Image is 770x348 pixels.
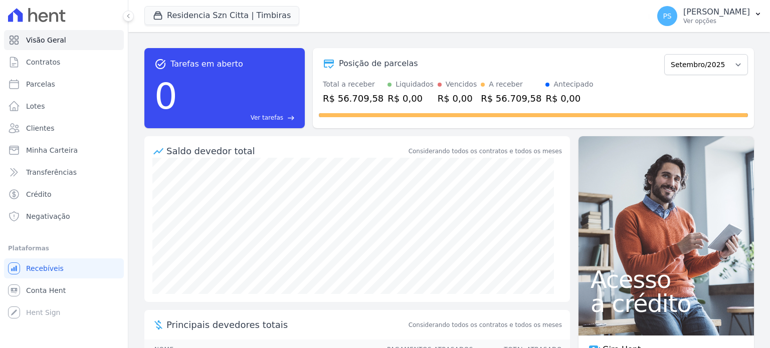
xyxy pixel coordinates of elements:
span: task_alt [154,58,166,70]
span: Acesso [591,267,742,291]
span: Clientes [26,123,54,133]
span: Ver tarefas [251,113,283,122]
button: Residencia Szn Citta | Timbiras [144,6,299,25]
div: R$ 0,00 [438,92,477,105]
div: 0 [154,70,177,122]
a: Lotes [4,96,124,116]
a: Minha Carteira [4,140,124,160]
a: Transferências [4,162,124,182]
a: Crédito [4,184,124,204]
div: Liquidados [396,79,434,90]
span: Considerando todos os contratos e todos os meses [409,320,562,329]
span: Conta Hent [26,285,66,295]
span: Recebíveis [26,263,64,273]
span: Crédito [26,189,52,199]
div: Considerando todos os contratos e todos os meses [409,147,562,156]
span: a crédito [591,291,742,315]
span: Transferências [26,167,77,177]
span: Principais devedores totais [166,318,407,331]
a: Ver tarefas east [181,113,295,122]
div: R$ 0,00 [388,92,434,105]
div: Antecipado [553,79,593,90]
span: east [287,114,295,122]
p: Ver opções [683,17,750,25]
div: R$ 0,00 [545,92,593,105]
span: Lotes [26,101,45,111]
div: Saldo devedor total [166,144,407,158]
span: Minha Carteira [26,145,78,155]
div: Vencidos [446,79,477,90]
span: Contratos [26,57,60,67]
a: Visão Geral [4,30,124,50]
a: Recebíveis [4,258,124,278]
span: Visão Geral [26,35,66,45]
div: R$ 56.709,58 [323,92,383,105]
a: Clientes [4,118,124,138]
a: Parcelas [4,74,124,94]
span: PS [663,13,671,20]
a: Contratos [4,52,124,72]
div: Total a receber [323,79,383,90]
div: Plataformas [8,242,120,254]
a: Conta Hent [4,280,124,300]
div: Posição de parcelas [339,58,418,70]
span: Tarefas em aberto [170,58,243,70]
div: A receber [489,79,523,90]
div: R$ 56.709,58 [481,92,541,105]
span: Parcelas [26,79,55,89]
button: PS [PERSON_NAME] Ver opções [649,2,770,30]
p: [PERSON_NAME] [683,7,750,17]
a: Negativação [4,206,124,226]
span: Negativação [26,211,70,221]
